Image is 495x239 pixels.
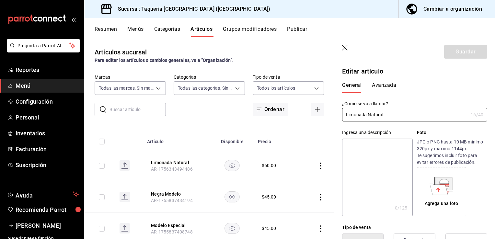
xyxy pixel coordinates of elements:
strong: Para editar los artículos o cambios generales, ve a “Organización”. [95,58,234,63]
button: availability-product [224,160,240,171]
div: Cambiar a organización [423,5,482,14]
button: edit-product-location [151,191,203,197]
button: Publicar [287,26,307,37]
th: Artículo [143,129,211,150]
button: Grupos modificadores [223,26,277,37]
div: 16 /40 [471,111,483,118]
div: Artículos sucursal [95,47,147,57]
div: 0 /125 [395,205,408,211]
div: Agrega una foto [425,200,458,207]
span: AR-1756343494486 [151,166,192,172]
div: navigation tabs [95,26,495,37]
p: Editar artículo [342,66,487,76]
button: Artículos [190,26,213,37]
button: edit-product-location [151,222,203,229]
button: edit-product-location [151,159,203,166]
button: availability-product [224,191,240,202]
span: Inventarios [16,129,79,138]
p: JPG o PNG hasta 10 MB mínimo 320px y máximo 1144px. Te sugerimos incluir foto para evitar errores... [417,139,487,166]
div: $ 60.00 [262,162,276,169]
label: ¿Cómo se va a llamar? [342,101,487,106]
button: actions [317,163,324,169]
th: Disponible [211,129,254,150]
button: Resumen [95,26,117,37]
span: Todas las marcas, Sin marca [99,85,154,91]
button: General [342,82,362,93]
label: Categorías [174,75,245,79]
span: Personal [16,113,79,122]
button: Ordenar [253,103,288,116]
p: Foto [417,129,487,136]
span: [PERSON_NAME] [16,221,79,230]
h3: Sucursal: Taquería [GEOGRAPHIC_DATA] ([GEOGRAPHIC_DATA]) [113,5,270,13]
label: Tipo de venta [253,75,324,79]
span: Suscripción [16,161,79,169]
div: $ 45.00 [262,225,276,232]
input: Buscar artículo [109,103,166,116]
span: Todos los artículos [257,85,295,91]
span: AR-1755837434194 [151,198,192,203]
button: actions [317,194,324,200]
button: Pregunta a Parrot AI [7,39,80,52]
span: Pregunta a Parrot AI [17,42,70,49]
span: Todas las categorías, Sin categoría [178,85,233,91]
button: Avanzada [372,82,396,93]
button: Categorías [154,26,180,37]
span: Ayuda [16,190,70,198]
div: Tipo de venta [342,224,487,231]
span: Facturación [16,145,79,154]
button: open_drawer_menu [71,17,76,22]
div: navigation tabs [342,82,479,93]
span: Recomienda Parrot [16,205,79,214]
div: $ 45.00 [262,194,276,200]
button: availability-product [224,223,240,234]
button: actions [317,225,324,232]
span: AR-1755837408748 [151,229,192,234]
a: Pregunta a Parrot AI [5,47,80,54]
label: Marcas [95,75,166,79]
button: Menús [127,26,144,37]
span: Menú [16,81,79,90]
span: Configuración [16,97,79,106]
div: Agrega una foto [419,169,465,215]
span: Reportes [16,65,79,74]
th: Precio [254,129,300,150]
div: Ingresa una descripción [342,129,412,136]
